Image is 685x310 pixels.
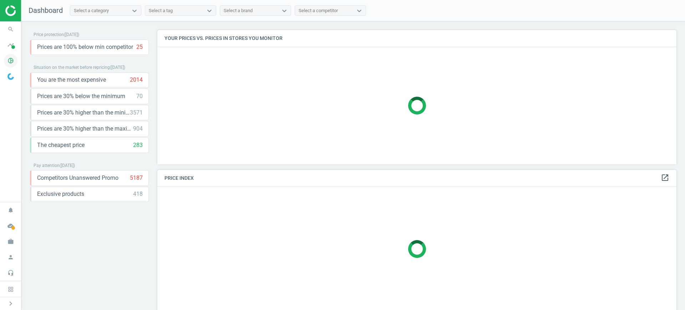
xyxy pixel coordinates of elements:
[133,125,143,133] div: 904
[37,174,118,182] span: Competitors Unanswered Promo
[661,173,669,182] i: open_in_new
[4,54,17,67] i: pie_chart_outlined
[136,43,143,51] div: 25
[34,65,110,70] span: Situation on the market before repricing
[130,76,143,84] div: 2014
[37,43,133,51] span: Prices are 100% below min competitor
[130,109,143,117] div: 3571
[299,7,338,14] div: Select a competitor
[157,170,676,187] h4: Price Index
[4,266,17,280] i: headset_mic
[2,299,20,308] button: chevron_right
[60,163,75,168] span: ( [DATE] )
[4,219,17,233] i: cloud_done
[37,109,130,117] span: Prices are 30% higher than the minimum
[37,125,133,133] span: Prices are 30% higher than the maximal
[4,235,17,248] i: work
[4,22,17,36] i: search
[64,32,79,37] span: ( [DATE] )
[5,5,56,16] img: ajHJNr6hYgQAAAAASUVORK5CYII=
[6,299,15,308] i: chevron_right
[136,92,143,100] div: 70
[157,30,676,47] h4: Your prices vs. prices in stores you monitor
[4,38,17,52] i: timeline
[133,141,143,149] div: 283
[37,190,84,198] span: Exclusive products
[133,190,143,198] div: 418
[34,32,64,37] span: Price protection
[4,250,17,264] i: person
[29,6,63,15] span: Dashboard
[130,174,143,182] div: 5187
[37,92,125,100] span: Prices are 30% below the minimum
[7,73,14,80] img: wGWNvw8QSZomAAAAABJRU5ErkJggg==
[4,203,17,217] i: notifications
[110,65,125,70] span: ( [DATE] )
[34,163,60,168] span: Pay attention
[37,76,106,84] span: You are the most expensive
[74,7,109,14] div: Select a category
[149,7,173,14] div: Select a tag
[37,141,85,149] span: The cheapest price
[661,173,669,183] a: open_in_new
[224,7,253,14] div: Select a brand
